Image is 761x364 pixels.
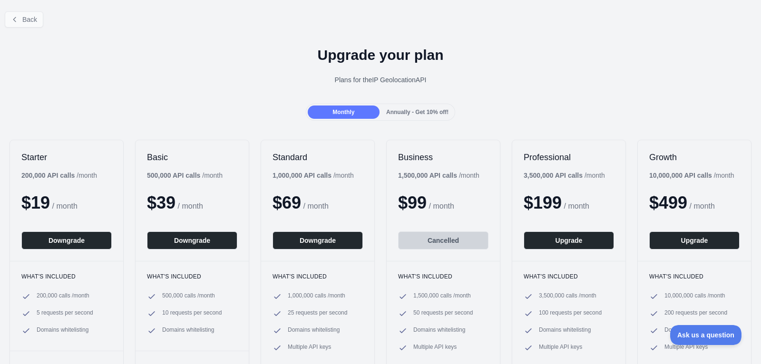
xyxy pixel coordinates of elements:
[398,193,427,212] span: $ 99
[524,193,562,212] span: $ 199
[429,202,454,210] span: / month
[670,325,742,345] iframe: Toggle Customer Support
[564,202,589,210] span: / month
[303,202,329,210] span: / month
[273,193,301,212] span: $ 69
